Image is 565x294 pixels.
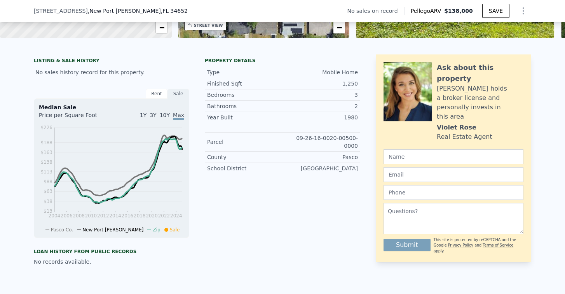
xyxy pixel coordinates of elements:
[134,213,146,219] tspan: 2018
[122,213,134,219] tspan: 2016
[153,227,160,233] span: Zip
[448,243,473,247] a: Privacy Policy
[34,65,189,79] div: No sales history record for this property.
[207,80,282,87] div: Finished Sqft
[205,58,360,64] div: Property details
[282,91,358,99] div: 3
[40,150,52,155] tspan: $163
[146,213,158,219] tspan: 2020
[158,213,170,219] tspan: 2022
[88,7,188,15] span: , New Port [PERSON_NAME]
[444,8,473,14] span: $138,000
[207,114,282,121] div: Year Built
[282,68,358,76] div: Mobile Home
[34,58,189,65] div: LISTING & SALE HISTORY
[40,140,52,145] tspan: $188
[44,208,52,214] tspan: $13
[207,138,282,146] div: Parcel
[437,123,476,132] div: Violet Rose
[140,112,146,118] span: 1Y
[34,258,189,266] div: No records available.
[156,22,167,33] a: Zoom out
[282,153,358,161] div: Pasco
[411,7,445,15] span: Pellego ARV
[282,80,358,87] div: 1,250
[161,8,188,14] span: , FL 34652
[170,227,180,233] span: Sale
[39,111,112,124] div: Price per Square Foot
[40,169,52,175] tspan: $113
[437,132,492,142] div: Real Estate Agent
[282,114,358,121] div: 1980
[337,23,342,32] span: −
[160,112,170,118] span: 10Y
[40,125,52,130] tspan: $226
[384,167,523,182] input: Email
[282,164,358,172] div: [GEOGRAPHIC_DATA]
[150,112,156,118] span: 3Y
[82,227,143,233] span: New Port [PERSON_NAME]
[170,213,182,219] tspan: 2024
[437,84,523,121] div: [PERSON_NAME] holds a broker license and personally invests in this area
[44,189,52,194] tspan: $63
[282,134,358,150] div: 09-26-16-0020-00500-0000
[159,23,164,32] span: −
[434,237,523,254] div: This site is protected by reCAPTCHA and the Google and apply.
[207,164,282,172] div: School District
[146,89,167,99] div: Rent
[207,91,282,99] div: Bedrooms
[516,3,531,19] button: Show Options
[207,102,282,110] div: Bathrooms
[333,22,345,33] a: Zoom out
[44,199,52,204] tspan: $38
[49,213,61,219] tspan: 2004
[347,7,404,15] div: No sales on record
[51,227,73,233] span: Pasco Co.
[194,23,223,28] div: STREET VIEW
[73,213,85,219] tspan: 2008
[282,102,358,110] div: 2
[61,213,73,219] tspan: 2006
[207,153,282,161] div: County
[167,89,189,99] div: Sale
[34,248,189,255] div: Loan history from public records
[384,149,523,164] input: Name
[482,4,509,18] button: SAVE
[437,62,523,84] div: Ask about this property
[384,239,431,251] button: Submit
[44,179,52,184] tspan: $88
[384,185,523,200] input: Phone
[97,213,109,219] tspan: 2012
[173,112,184,120] span: Max
[85,213,97,219] tspan: 2010
[39,103,184,111] div: Median Sale
[483,243,513,247] a: Terms of Service
[40,159,52,165] tspan: $138
[109,213,121,219] tspan: 2014
[34,7,88,15] span: [STREET_ADDRESS]
[207,68,282,76] div: Type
